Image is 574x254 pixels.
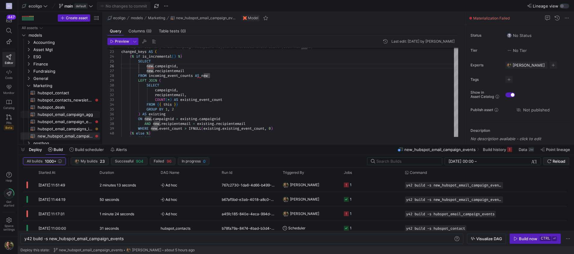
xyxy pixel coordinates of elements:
span: . [220,126,222,131]
span: PRs [6,121,11,125]
input: Start datetime [449,159,474,164]
div: Press SPACE to select this row. [23,192,567,207]
span: AS [174,97,178,102]
div: Press SPACE to select this row. [20,89,100,96]
span: Asset Mgt [33,46,99,53]
span: AS [142,112,147,116]
button: No statusNo Status [505,32,533,39]
img: https://storage.googleapis.com/y42-prod-data-exchange/images/7e7RzXvUWcEhWhf8BYUbRCghczaQk4zBh2Nv... [75,159,79,164]
span: Visualize DAG [476,236,502,241]
span: campaignid [155,88,176,92]
span: Not published [523,107,550,112]
span: ( [172,54,174,59]
span: incoming_event_counts [149,73,193,78]
div: 1 [350,178,352,192]
a: hubspot_email_campaign_agg​​​​​​​​​​ [20,111,100,118]
button: Failed96 [150,157,175,165]
span: (0) [181,29,186,33]
span: [PERSON_NAME] [513,63,545,68]
span: 1 [165,107,168,112]
div: Press SPACE to select this row. [20,46,100,53]
span: ecoligo [113,16,125,20]
span: Marketing [33,82,99,89]
button: https://storage.googleapis.com/y42-prod-data-exchange/images/7e7RzXvUWcEhWhf8BYUbRCghczaQk4zBh2Nv... [71,157,109,165]
div: 40 [107,131,114,136]
span: Lineage view [533,4,558,8]
span: recipientemail [155,92,184,97]
y42-duration: 50 seconds [100,197,119,202]
span: Reload [553,159,565,164]
span: Scheduler [288,221,305,235]
span: Alerts [116,147,127,152]
div: 31 [107,88,114,92]
span: Ad hoc [161,207,214,221]
span: FROM [138,73,147,78]
span: IFNULL [189,126,201,131]
span: Editor [5,61,13,65]
span: % [178,54,180,59]
button: Help [2,169,15,185]
div: 23 [107,49,114,54]
span: Jobs [344,171,352,175]
div: 26 [107,64,114,68]
span: . [214,121,216,126]
span: existing_event_count [180,97,222,102]
span: , [184,92,187,97]
span: Deploy [29,147,42,152]
div: b78fa79a-8474-4bad-b3d4-b1dcfdfac80a [218,221,279,235]
span: . [153,64,155,68]
div: 30 [107,83,114,88]
span: . [153,68,155,73]
div: Press SPACE to select this row. [20,39,100,46]
span: campaignid [153,116,174,121]
span: } [174,102,176,107]
span: [PERSON_NAME] [290,207,319,221]
kbd: ⏎ [552,236,557,241]
span: recipientemail [216,121,245,126]
a: hubspot_contacts_newsletter​​​​​​​​​​ [20,96,100,104]
a: hubspot_email_campaign_events​​​​​​​​​​ [20,118,100,125]
span: AS [195,73,199,78]
span: Status [471,33,501,38]
span: LEFT [138,78,147,83]
button: Preview [107,38,131,45]
span: Triggered By [283,171,304,175]
span: [DATE] 11:51:49 [39,183,65,187]
div: 29 [107,78,114,83]
span: } [176,102,178,107]
span: } [149,131,151,136]
span: . [151,116,153,121]
span: . [157,126,159,131]
span: Run Id [222,171,232,175]
span: Build scheduler [75,147,104,152]
a: hubspot_email_campaigns_inv_agg​​​​​​​​​​ [20,125,100,132]
div: Press SPACE to select this row. [23,207,567,221]
button: Data2M [516,144,537,155]
span: Ad hoc [161,178,214,192]
span: changed_keys [121,49,147,54]
span: hubspot_contact​​​​​​​​​​ [38,89,93,96]
div: 32 [107,92,114,97]
span: Data [519,147,527,152]
span: Columns [128,29,152,33]
span: existing_event_count [222,126,264,131]
button: No tierNo Tier [505,47,528,54]
span: models [131,16,143,20]
span: In progress [182,159,201,163]
img: No tier [507,48,512,53]
span: BY [159,107,163,112]
div: 447 [7,15,16,20]
a: Monitor [2,82,15,97]
button: Build nowctrl⏎ [510,234,561,244]
button: https://storage.googleapis.com/y42-prod-data-exchange/images/7e7RzXvUWcEhWhf8BYUbRCghczaQk4zBh2Nv... [2,239,15,252]
span: new [147,64,153,68]
span: COUNT [155,97,165,102]
div: 36 [107,112,114,116]
div: Press SPACE to select this row. [23,178,567,192]
div: Press SPACE to select this row. [20,60,100,68]
span: Show in Asset Catalog [471,90,494,99]
span: ON [138,116,142,121]
div: 27 [107,68,114,73]
img: https://storage.googleapis.com/y42-prod-data-exchange/images/7e7RzXvUWcEhWhf8BYUbRCghczaQk4zBh2Nv... [283,196,289,202]
span: = [176,116,178,121]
